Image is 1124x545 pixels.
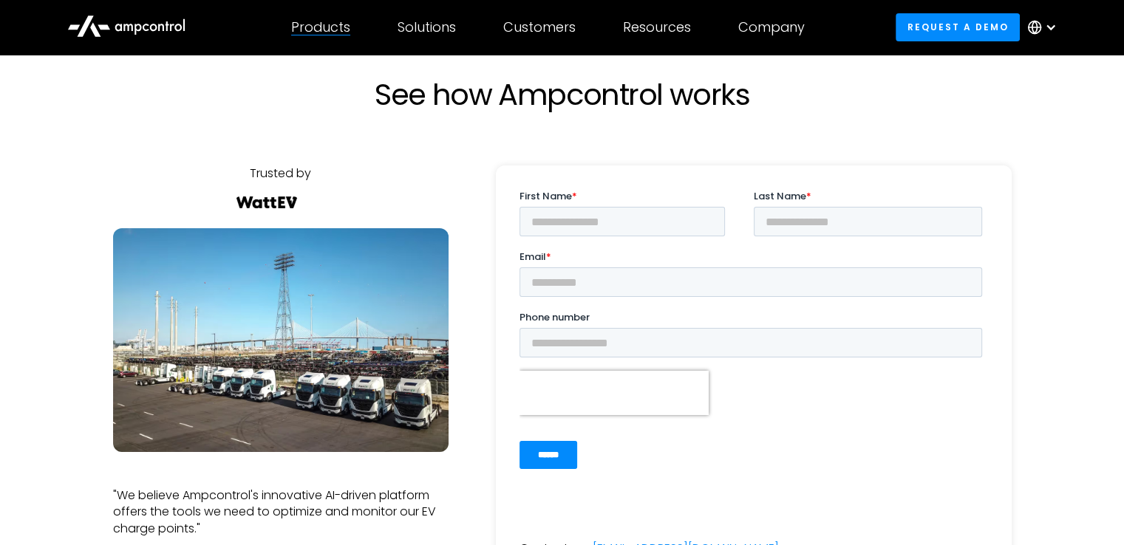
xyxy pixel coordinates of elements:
[237,77,888,112] h1: See how Ampcontrol works
[503,19,576,35] div: Customers
[291,19,350,35] div: Products
[738,19,805,35] div: Company
[234,196,299,208] img: Watt EV Logo Real
[520,189,988,481] iframe: Form 0
[896,13,1020,41] a: Request a demo
[250,165,311,182] div: Trusted by
[398,19,456,35] div: Solutions
[623,19,691,35] div: Resources
[113,487,449,537] p: "We believe Ampcontrol's innovative AI-driven platform offers the tools we need to optimize and m...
